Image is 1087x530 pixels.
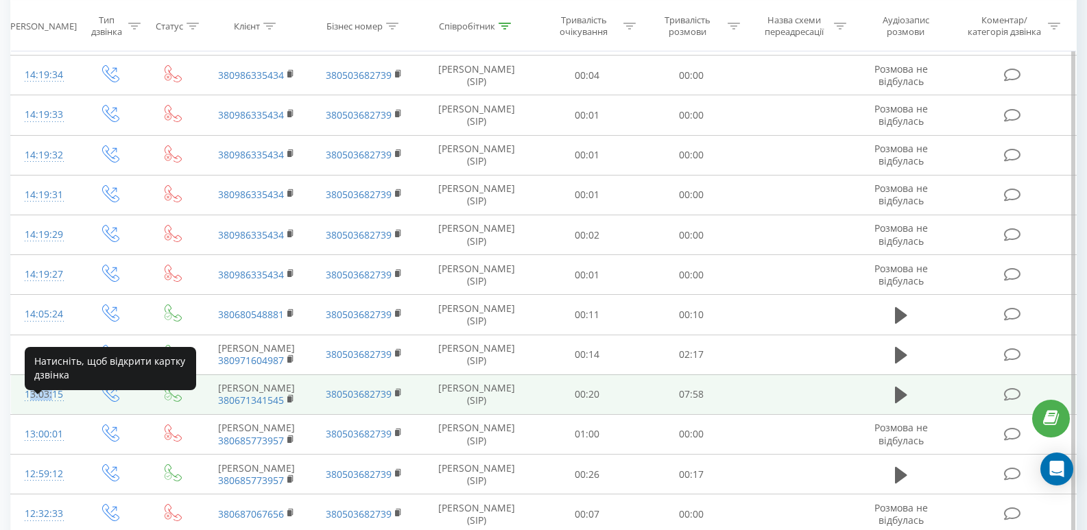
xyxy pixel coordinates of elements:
[25,341,64,368] div: 13:16:32
[234,20,260,32] div: Клієнт
[25,347,196,390] div: Натисніть, щоб відкрити картку дзвінка
[535,56,639,95] td: 00:04
[25,62,64,88] div: 14:19:34
[326,188,392,201] a: 380503682739
[218,308,284,321] a: 380680548881
[547,14,620,38] div: Тривалість очікування
[418,374,535,414] td: [PERSON_NAME] (SIP)
[25,101,64,128] div: 14:19:33
[25,182,64,208] div: 14:19:31
[89,14,124,38] div: Тип дзвінка
[25,461,64,487] div: 12:59:12
[418,135,535,175] td: [PERSON_NAME] (SIP)
[639,255,743,295] td: 00:00
[418,255,535,295] td: [PERSON_NAME] (SIP)
[326,148,392,161] a: 380503682739
[535,455,639,494] td: 00:26
[1040,453,1073,485] div: Open Intercom Messenger
[535,295,639,335] td: 00:11
[418,175,535,215] td: [PERSON_NAME] (SIP)
[218,148,284,161] a: 380986335434
[639,175,743,215] td: 00:00
[535,255,639,295] td: 00:01
[202,335,311,374] td: [PERSON_NAME]
[218,474,284,487] a: 380685773957
[326,108,392,121] a: 380503682739
[202,374,311,414] td: [PERSON_NAME]
[25,142,64,169] div: 14:19:32
[652,14,724,38] div: Тривалість розмови
[156,20,183,32] div: Статус
[326,308,392,321] a: 380503682739
[218,108,284,121] a: 380986335434
[326,507,392,520] a: 380503682739
[25,501,64,527] div: 12:32:33
[218,69,284,82] a: 380986335434
[326,268,392,281] a: 380503682739
[874,102,928,128] span: Розмова не відбулась
[874,421,928,446] span: Розмова не відбулась
[874,501,928,527] span: Розмова не відбулась
[639,295,743,335] td: 00:10
[535,95,639,135] td: 00:01
[535,374,639,414] td: 00:20
[418,455,535,494] td: [PERSON_NAME] (SIP)
[439,20,495,32] div: Співробітник
[639,56,743,95] td: 00:00
[218,268,284,281] a: 380986335434
[639,455,743,494] td: 00:17
[874,182,928,207] span: Розмова не відбулась
[25,261,64,288] div: 14:19:27
[639,414,743,454] td: 00:00
[639,95,743,135] td: 00:00
[326,468,392,481] a: 380503682739
[418,295,535,335] td: [PERSON_NAME] (SIP)
[535,175,639,215] td: 00:01
[535,215,639,255] td: 00:02
[218,394,284,407] a: 380671341545
[326,228,392,241] a: 380503682739
[202,414,311,454] td: [PERSON_NAME]
[218,507,284,520] a: 380687067656
[418,335,535,374] td: [PERSON_NAME] (SIP)
[874,262,928,287] span: Розмова не відбулась
[535,335,639,374] td: 00:14
[964,14,1044,38] div: Коментар/категорія дзвінка
[874,142,928,167] span: Розмова не відбулась
[25,221,64,248] div: 14:19:29
[863,14,948,38] div: Аудіозапис розмови
[535,414,639,454] td: 01:00
[202,455,311,494] td: [PERSON_NAME]
[418,215,535,255] td: [PERSON_NAME] (SIP)
[218,354,284,367] a: 380971604987
[874,62,928,88] span: Розмова не відбулась
[418,95,535,135] td: [PERSON_NAME] (SIP)
[418,414,535,454] td: [PERSON_NAME] (SIP)
[639,374,743,414] td: 07:58
[8,20,77,32] div: [PERSON_NAME]
[639,215,743,255] td: 00:00
[218,434,284,447] a: 380685773957
[326,427,392,440] a: 380503682739
[639,135,743,175] td: 00:00
[218,228,284,241] a: 380986335434
[535,135,639,175] td: 00:01
[326,20,383,32] div: Бізнес номер
[639,335,743,374] td: 02:17
[757,14,831,38] div: Назва схеми переадресації
[25,421,64,448] div: 13:00:01
[326,387,392,400] a: 380503682739
[25,301,64,328] div: 14:05:24
[326,69,392,82] a: 380503682739
[218,188,284,201] a: 380986335434
[418,56,535,95] td: [PERSON_NAME] (SIP)
[874,221,928,247] span: Розмова не відбулась
[326,348,392,361] a: 380503682739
